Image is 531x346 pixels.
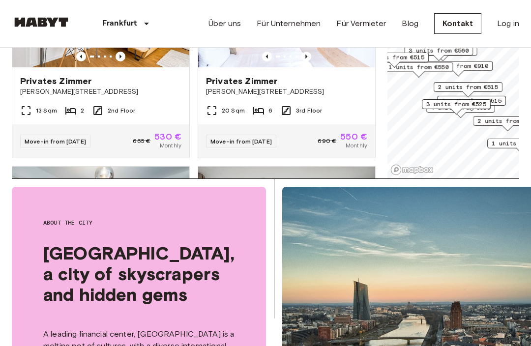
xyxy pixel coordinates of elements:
[12,17,71,27] img: Habyt
[426,103,495,118] div: Map marker
[296,106,322,115] span: 3rd Floor
[154,132,181,141] span: 530 €
[336,18,386,29] a: Für Vermieter
[384,62,453,78] div: Map marker
[422,99,491,115] div: Map marker
[262,52,272,61] button: Previous image
[116,52,125,61] button: Previous image
[268,106,272,115] span: 6
[318,137,336,145] span: 690 €
[428,61,488,70] span: 4 units from €910
[206,87,367,97] span: [PERSON_NAME][STREET_ADDRESS]
[409,46,469,55] span: 3 units from €560
[81,106,84,115] span: 2
[434,13,481,34] a: Kontakt
[405,46,473,61] div: Map marker
[360,53,429,68] div: Map marker
[497,18,519,29] a: Log in
[20,75,91,87] span: Privates Zimmer
[206,75,277,87] span: Privates Zimmer
[102,18,137,29] p: Frankfurt
[434,82,502,97] div: Map marker
[76,52,86,61] button: Previous image
[36,106,57,115] span: 13 Sqm
[25,138,86,145] span: Move-in from [DATE]
[43,218,235,227] span: About the city
[438,83,498,91] span: 2 units from €515
[208,18,241,29] a: Über uns
[402,18,418,29] a: Blog
[340,132,367,141] span: 550 €
[160,141,181,150] span: Monthly
[257,18,321,29] a: Für Unternehmen
[108,106,135,115] span: 2nd Floor
[390,164,434,175] a: Mapbox logo
[198,167,375,285] img: Marketing picture of unit DE-04-070-002-01
[389,63,449,72] span: 1 units from €550
[133,137,150,145] span: 665 €
[210,138,272,145] span: Move-in from [DATE]
[409,46,477,61] div: Map marker
[20,87,181,97] span: [PERSON_NAME][STREET_ADDRESS]
[437,96,506,111] div: Map marker
[364,53,424,62] span: 8 units from €515
[12,167,189,285] img: Marketing picture of unit DE-04-021-001-03HF
[442,96,501,105] span: 3 units from €515
[424,61,493,76] div: Map marker
[43,243,235,305] span: [GEOGRAPHIC_DATA], a city of skyscrapers and hidden gems
[426,100,486,109] span: 3 units from €525
[346,141,367,150] span: Monthly
[222,106,245,115] span: 20 Sqm
[301,52,311,61] button: Previous image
